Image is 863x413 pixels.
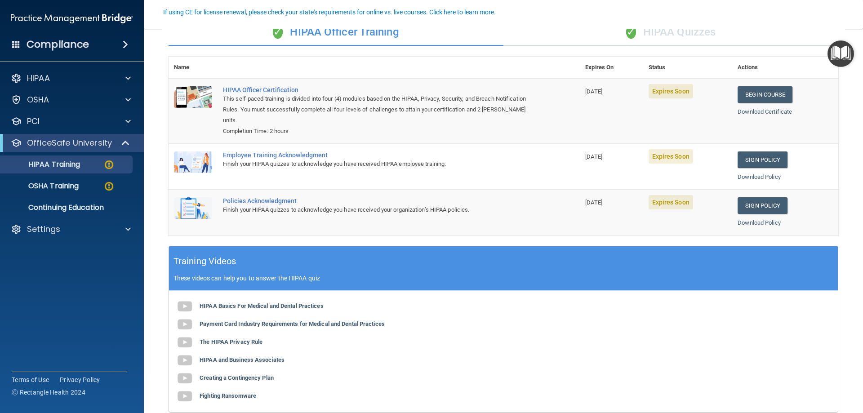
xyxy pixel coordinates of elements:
span: Ⓒ Rectangle Health 2024 [12,388,85,397]
img: gray_youtube_icon.38fcd6cc.png [176,315,194,333]
a: Sign Policy [738,151,787,168]
a: OfficeSafe University [11,138,130,148]
a: Download Policy [738,219,781,226]
h5: Training Videos [173,253,236,269]
span: Expires Soon [649,84,693,98]
p: HIPAA Training [6,160,80,169]
div: Policies Acknowledgment [223,197,535,204]
th: Actions [732,57,838,79]
b: HIPAA Basics For Medical and Dental Practices [200,302,324,309]
b: The HIPAA Privacy Rule [200,338,262,345]
h4: Compliance [27,38,89,51]
a: Privacy Policy [60,375,100,384]
span: Expires Soon [649,149,693,164]
a: HIPAA Officer Certification [223,86,535,93]
iframe: Drift Widget Chat Controller [818,351,852,385]
p: Settings [27,224,60,235]
img: warning-circle.0cc9ac19.png [103,159,115,170]
img: gray_youtube_icon.38fcd6cc.png [176,369,194,387]
a: Download Certificate [738,108,792,115]
b: Creating a Contingency Plan [200,374,274,381]
span: [DATE] [585,199,602,206]
a: HIPAA [11,73,131,84]
a: Terms of Use [12,375,49,384]
div: Employee Training Acknowledgment [223,151,535,159]
a: Settings [11,224,131,235]
p: HIPAA [27,73,50,84]
a: Download Policy [738,173,781,180]
div: Completion Time: 2 hours [223,126,535,137]
a: OSHA [11,94,131,105]
button: If using CE for license renewal, please check your state's requirements for online vs. live cours... [162,8,497,17]
span: [DATE] [585,153,602,160]
a: Sign Policy [738,197,787,214]
th: Name [169,57,218,79]
div: HIPAA Officer Training [169,19,503,46]
div: Finish your HIPAA quizzes to acknowledge you have received your organization’s HIPAA policies. [223,204,535,215]
img: gray_youtube_icon.38fcd6cc.png [176,298,194,315]
b: HIPAA and Business Associates [200,356,285,363]
div: If using CE for license renewal, please check your state's requirements for online vs. live cours... [163,9,496,15]
span: ✓ [626,25,636,39]
div: This self-paced training is divided into four (4) modules based on the HIPAA, Privacy, Security, ... [223,93,535,126]
span: Expires Soon [649,195,693,209]
p: OSHA Training [6,182,79,191]
div: Finish your HIPAA quizzes to acknowledge you have received HIPAA employee training. [223,159,535,169]
th: Expires On [580,57,643,79]
b: Payment Card Industry Requirements for Medical and Dental Practices [200,320,385,327]
p: PCI [27,116,40,127]
img: gray_youtube_icon.38fcd6cc.png [176,333,194,351]
a: Begin Course [738,86,792,103]
img: gray_youtube_icon.38fcd6cc.png [176,387,194,405]
th: Status [643,57,733,79]
p: OfficeSafe University [27,138,112,148]
a: PCI [11,116,131,127]
div: HIPAA Quizzes [503,19,838,46]
button: Open Resource Center [827,40,854,67]
img: PMB logo [11,9,133,27]
img: warning-circle.0cc9ac19.png [103,181,115,192]
p: OSHA [27,94,49,105]
span: [DATE] [585,88,602,95]
img: gray_youtube_icon.38fcd6cc.png [176,351,194,369]
b: Fighting Ransomware [200,392,256,399]
p: Continuing Education [6,203,129,212]
p: These videos can help you to answer the HIPAA quiz [173,275,833,282]
span: ✓ [273,25,283,39]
